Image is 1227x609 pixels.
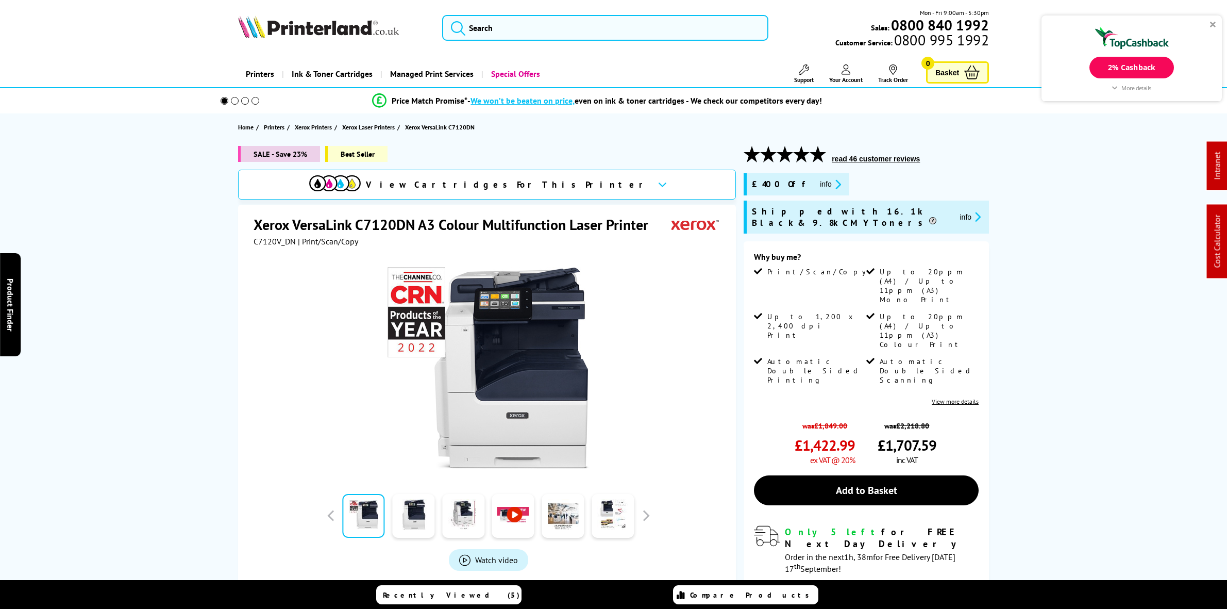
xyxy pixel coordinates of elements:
span: Mon - Fri 9:00am - 5:30pm [920,8,989,18]
a: Xerox Laser Printers [342,122,397,133]
span: Up to 1,200 x 2,400 dpi Print [767,312,864,340]
a: Recently Viewed (5) [376,585,522,604]
span: Basket [935,65,959,79]
span: Xerox VersaLink C7120DN [405,122,475,133]
h1: Xerox VersaLink C7120DN A3 Colour Multifunction Laser Printer [254,215,659,234]
sup: th [794,562,800,571]
a: Xerox Printers [295,122,334,133]
img: Xerox [671,215,719,234]
span: £1,707.59 [878,436,936,455]
span: Recently Viewed (5) [383,590,520,600]
span: Shipped with 16.1k Black & 9.8k CMY Toners [752,206,951,228]
span: SALE - Save 23% [238,146,320,162]
span: Up to 20ppm (A4) / Up to 11ppm (A3) Mono Print [880,267,977,304]
a: Compare Products [673,585,818,604]
span: 0800 995 1992 [893,35,989,45]
input: Search [442,15,768,41]
a: Product_All_Videos [449,549,528,571]
a: Printerland Logo [238,15,429,40]
a: Your Account [829,64,863,84]
span: £400 Off [752,178,812,190]
img: Xerox VersaLink C7120DN [388,267,590,469]
a: Printers [238,61,282,87]
span: Automatic Double Sided Printing [767,357,864,385]
li: modal_Promise [207,92,988,110]
span: was [795,416,855,431]
span: Print/Scan/Copy [767,267,873,276]
span: Home [238,122,254,133]
img: Printerland Logo [238,15,399,38]
a: Printers [264,122,287,133]
a: Home [238,122,256,133]
div: - even on ink & toner cartridges - We check our competitors every day! [467,95,822,106]
span: Compare Products [690,590,815,600]
span: | Print/Scan/Copy [298,236,358,246]
a: Basket 0 [926,61,989,84]
strike: £1,849.00 [814,421,847,431]
span: Best Seller [325,146,388,162]
span: We won’t be beaten on price, [470,95,575,106]
span: 1h, 38m [844,552,873,562]
span: Xerox Laser Printers [342,122,395,133]
span: Price Match Promise* [392,95,467,106]
span: inc VAT [896,455,918,465]
a: Add to Basket [754,475,979,505]
a: Track Order [878,64,908,84]
span: Ink & Toner Cartridges [292,61,373,87]
a: Managed Print Services [380,61,481,87]
span: Order in the next for Free Delivery [DATE] 17 September! [785,552,955,574]
a: Support [794,64,814,84]
span: Sales: [871,23,889,32]
span: £1,422.99 [795,436,855,455]
div: Why buy me? [754,252,979,267]
span: Only 5 left [785,526,881,538]
span: ex VAT @ 20% [810,455,855,465]
button: read 46 customer reviews [829,154,923,163]
a: Intranet [1212,152,1222,180]
span: Your Account [829,76,863,84]
a: Special Offers [481,61,548,87]
span: Customer Service: [835,35,989,47]
div: modal_delivery [754,526,979,573]
span: Watch video [475,555,518,565]
a: 0800 840 1992 [889,20,989,30]
a: View more details [932,398,979,405]
b: 0800 840 1992 [891,15,989,35]
span: was [878,416,936,431]
a: Cost Calculator [1212,215,1222,268]
span: Up to 20ppm (A4) / Up to 11ppm (A3) Colour Print [880,312,977,349]
strike: £2,218.80 [896,421,929,431]
span: Support [794,76,814,84]
span: Printers [264,122,284,133]
span: Automatic Double Sided Scanning [880,357,977,385]
div: for FREE Next Day Delivery [785,526,979,550]
span: C7120V_DN [254,236,296,246]
a: Ink & Toner Cartridges [282,61,380,87]
span: Product Finder [5,278,15,331]
button: promo-description [817,178,844,190]
a: Xerox VersaLink C7120DN [405,122,477,133]
span: 0 [921,57,934,70]
span: Xerox Printers [295,122,332,133]
img: cmyk-icon.svg [309,175,361,191]
button: promo-description [957,211,984,223]
span: View Cartridges For This Printer [366,179,649,190]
